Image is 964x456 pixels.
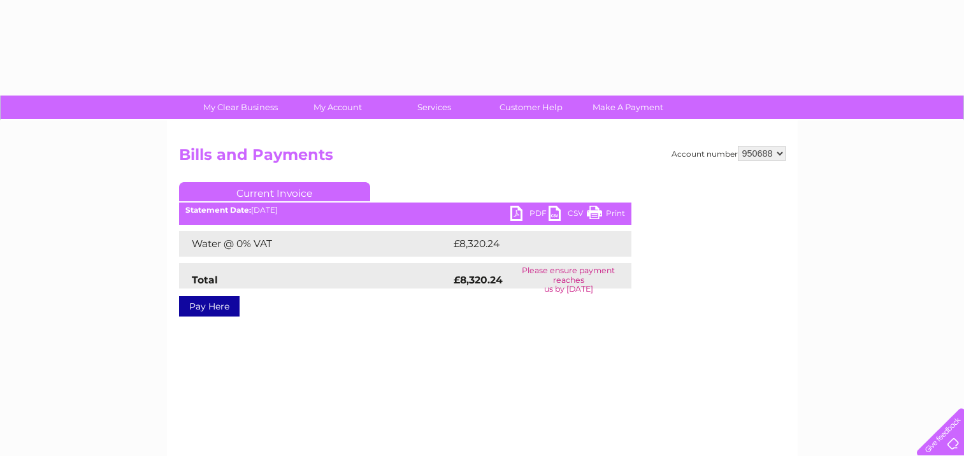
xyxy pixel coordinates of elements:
td: Water @ 0% VAT [179,231,450,257]
a: Customer Help [478,96,584,119]
div: [DATE] [179,206,631,215]
a: PDF [510,206,549,224]
div: Account number [672,146,786,161]
a: My Clear Business [188,96,293,119]
a: Print [587,206,625,224]
h2: Bills and Payments [179,146,786,170]
a: Services [382,96,487,119]
b: Statement Date: [185,205,251,215]
a: CSV [549,206,587,224]
a: My Account [285,96,390,119]
strong: Total [192,274,218,286]
a: Pay Here [179,296,240,317]
td: £8,320.24 [450,231,612,257]
a: Make A Payment [575,96,680,119]
a: Current Invoice [179,182,370,201]
td: Please ensure payment reaches us by [DATE] [506,263,631,297]
strong: £8,320.24 [454,274,503,286]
